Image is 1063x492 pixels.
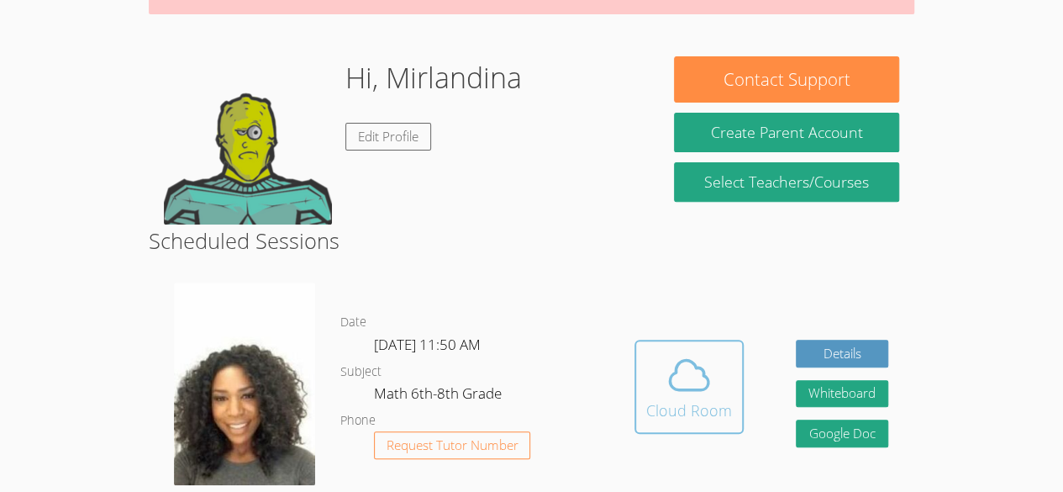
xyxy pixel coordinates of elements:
h2: Scheduled Sessions [149,225,914,257]
a: Edit Profile [345,123,431,151]
button: Contact Support [674,56,898,103]
img: default.png [164,56,332,225]
a: Google Doc [796,420,888,447]
dt: Date [340,312,366,333]
dt: Phone [340,410,376,431]
a: Details [796,340,888,368]
h1: Hi, Mirlandina [345,56,522,99]
button: Request Tutor Number [374,431,531,459]
button: Create Parent Account [674,113,898,152]
span: [DATE] 11:50 AM [374,335,481,354]
div: Cloud Room [646,399,732,422]
img: avatar.png [174,283,315,485]
button: Cloud Room [634,340,744,434]
span: Request Tutor Number [387,439,518,452]
a: Select Teachers/Courses [674,162,898,202]
dt: Subject [340,362,382,383]
dd: Math 6th-8th Grade [374,382,505,410]
button: Whiteboard [796,380,888,408]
